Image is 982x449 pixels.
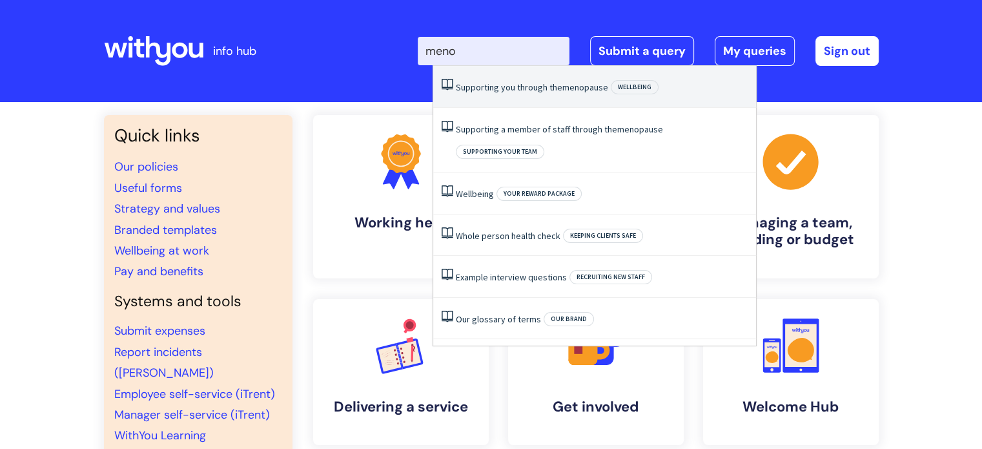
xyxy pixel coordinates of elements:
[456,145,544,159] span: Supporting your team
[114,407,270,423] a: Manager self-service (iTrent)
[569,270,652,284] span: Recruiting new staff
[456,313,541,325] a: Our glossary of terms
[114,428,206,443] a: WithYou Learning
[114,243,209,258] a: Wellbeing at work
[114,264,203,279] a: Pay and benefits
[418,36,879,66] div: | -
[114,386,275,402] a: Employee self-service (iTrent)
[114,125,282,146] h3: Quick links
[715,36,795,66] a: My queries
[563,229,643,243] span: Keeping clients safe
[456,188,494,200] a: Wellbeing
[114,293,282,311] h4: Systems and tools
[313,115,489,278] a: Working here
[456,81,608,93] a: Supporting you through themenopause
[713,214,868,249] h4: Managing a team, building or budget
[703,115,879,278] a: Managing a team, building or budget
[114,344,214,381] a: Report incidents ([PERSON_NAME])
[703,299,879,445] a: Welcome Hub
[590,36,694,66] a: Submit a query
[713,399,868,415] h4: Welcome Hub
[114,180,182,196] a: Useful forms
[508,299,684,445] a: Get involved
[323,399,478,415] h4: Delivering a service
[456,123,663,135] a: Supporting a member of staff through themenopause
[114,323,205,339] a: Submit expenses
[617,123,663,135] span: menopause
[611,80,659,94] span: Wellbeing
[114,201,220,216] a: Strategy and values
[562,81,608,93] span: menopause
[213,41,256,61] p: info hub
[323,214,478,231] h4: Working here
[496,187,582,201] span: Your reward package
[114,222,217,238] a: Branded templates
[518,399,673,415] h4: Get involved
[456,230,560,242] a: Whole person health check
[313,299,489,445] a: Delivering a service
[544,312,594,326] span: Our brand
[418,37,569,65] input: Search
[815,36,879,66] a: Sign out
[114,159,178,174] a: Our policies
[456,271,567,283] a: Example interview questions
